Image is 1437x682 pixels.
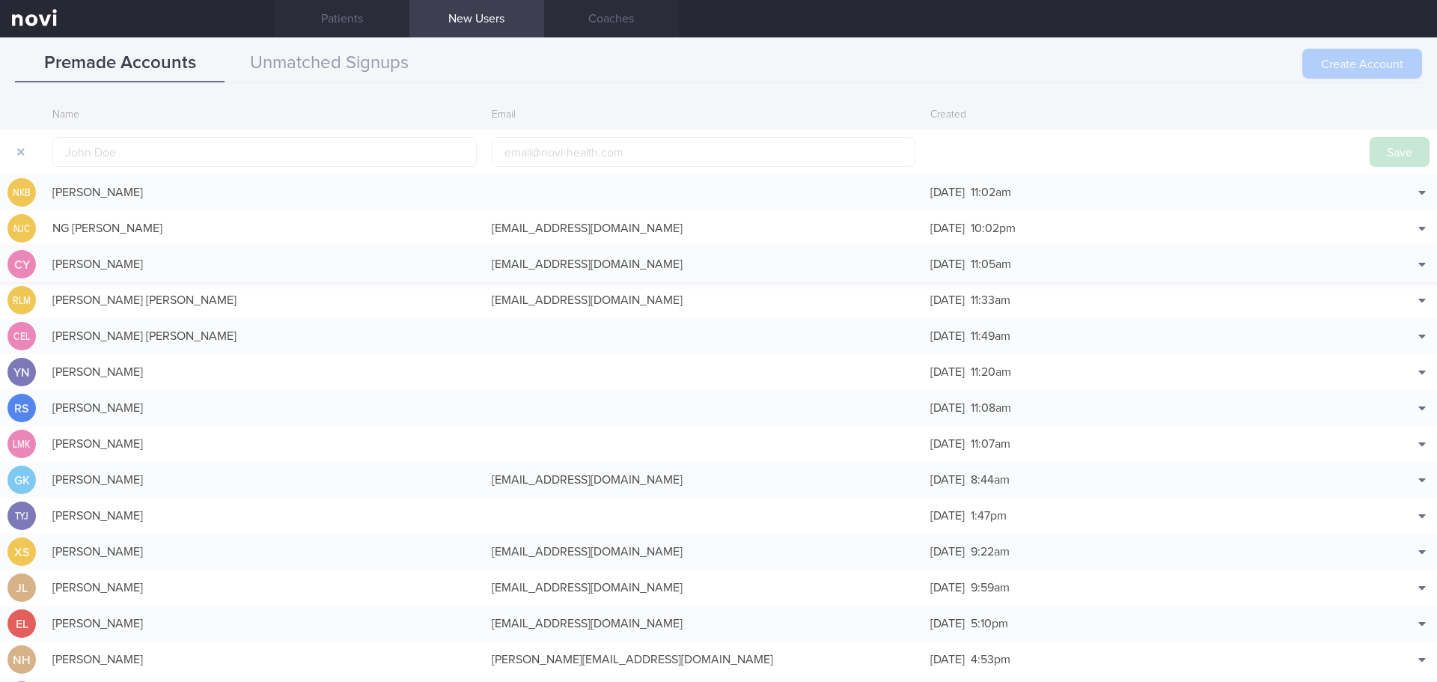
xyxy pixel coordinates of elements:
[492,137,916,167] input: email@novi-health.com
[45,357,484,387] div: [PERSON_NAME]
[45,573,484,603] div: [PERSON_NAME]
[971,510,1007,522] span: 1:47pm
[45,213,484,243] div: NG [PERSON_NAME]
[45,501,484,531] div: [PERSON_NAME]
[971,438,1010,450] span: 11:07am
[930,330,965,342] span: [DATE]
[930,258,965,270] span: [DATE]
[971,294,1010,306] span: 11:33am
[971,222,1016,234] span: 10:02pm
[930,402,965,414] span: [DATE]
[45,465,484,495] div: [PERSON_NAME]
[45,609,484,639] div: [PERSON_NAME]
[7,358,36,387] div: YN
[484,645,924,675] div: [PERSON_NAME][EMAIL_ADDRESS][DOMAIN_NAME]
[45,101,484,130] div: Name
[7,394,36,423] div: RS
[10,286,34,315] div: RLM
[930,438,965,450] span: [DATE]
[930,294,965,306] span: [DATE]
[484,465,924,495] div: [EMAIL_ADDRESS][DOMAIN_NAME]
[971,654,1010,666] span: 4:53pm
[484,573,924,603] div: [EMAIL_ADDRESS][DOMAIN_NAME]
[10,322,34,351] div: CEL
[45,429,484,459] div: [PERSON_NAME]
[52,137,477,167] input: John Doe
[15,45,225,82] button: Premade Accounts
[923,101,1362,130] div: Created
[930,618,965,630] span: [DATE]
[45,177,484,207] div: [PERSON_NAME]
[971,186,1011,198] span: 11:02am
[10,430,34,459] div: LMK
[930,546,965,558] span: [DATE]
[930,222,965,234] span: [DATE]
[971,330,1010,342] span: 11:49am
[45,249,484,279] div: [PERSON_NAME]
[45,537,484,567] div: [PERSON_NAME]
[45,393,484,423] div: [PERSON_NAME]
[484,537,924,567] div: [EMAIL_ADDRESS][DOMAIN_NAME]
[7,250,36,279] div: CY
[484,285,924,315] div: [EMAIL_ADDRESS][DOMAIN_NAME]
[225,45,434,82] button: Unmatched Signups
[930,510,965,522] span: [DATE]
[484,101,924,130] div: Email
[45,285,484,315] div: [PERSON_NAME] [PERSON_NAME]
[971,402,1011,414] span: 11:08am
[930,654,965,666] span: [DATE]
[45,645,484,675] div: [PERSON_NAME]
[971,474,1010,486] span: 8:44am
[10,178,34,207] div: NKB
[7,645,36,675] div: NH
[971,582,1010,594] span: 9:59am
[930,186,965,198] span: [DATE]
[484,249,924,279] div: [EMAIL_ADDRESS][DOMAIN_NAME]
[7,609,36,639] div: EL
[10,502,34,531] div: TYJ
[971,258,1011,270] span: 11:05am
[484,213,924,243] div: [EMAIL_ADDRESS][DOMAIN_NAME]
[930,474,965,486] span: [DATE]
[484,609,924,639] div: [EMAIL_ADDRESS][DOMAIN_NAME]
[45,321,484,351] div: [PERSON_NAME] [PERSON_NAME]
[7,573,36,603] div: JL
[930,582,965,594] span: [DATE]
[7,538,36,567] div: XS
[971,618,1008,630] span: 5:10pm
[10,214,34,243] div: NJC
[971,366,1011,378] span: 11:20am
[930,366,965,378] span: [DATE]
[971,546,1010,558] span: 9:22am
[7,466,36,495] div: GK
